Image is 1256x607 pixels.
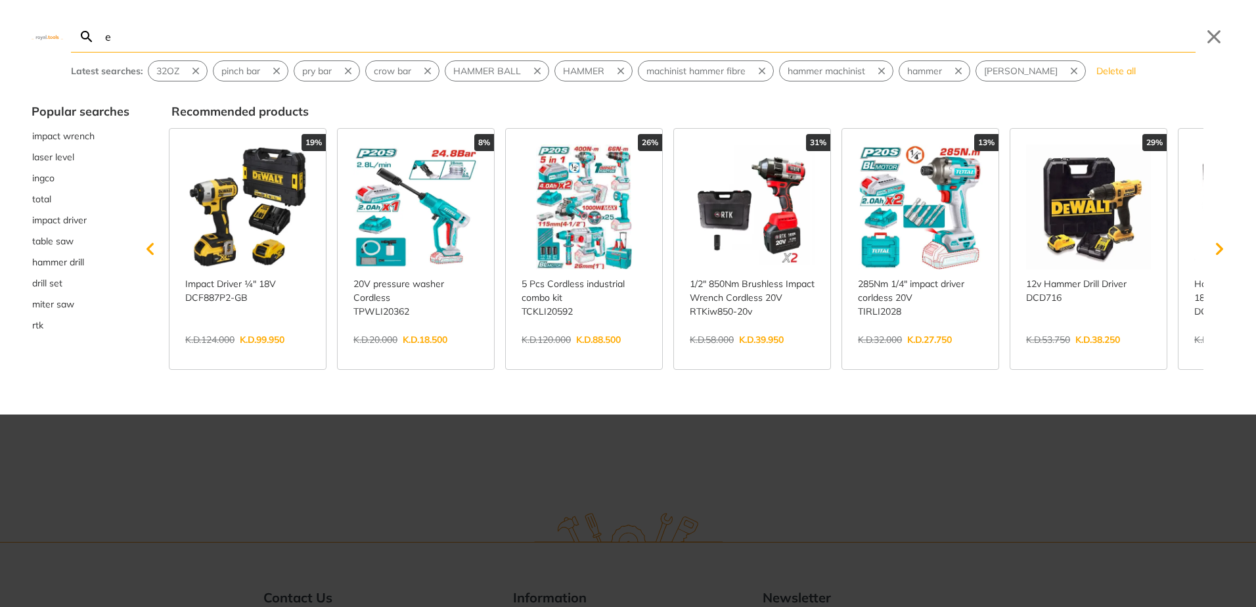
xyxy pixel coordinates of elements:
svg: Scroll left [137,236,164,262]
button: Remove suggestion: hammer [950,61,970,81]
div: Popular searches [32,102,129,120]
div: Suggestion: hammer machinist [779,60,893,81]
button: Select suggestion: HAMMER [555,61,612,81]
input: Search… [102,21,1196,52]
div: Suggestion: 32OZ [148,60,208,81]
button: Remove suggestion: HAMMER [612,61,632,81]
svg: Remove suggestion: hammer BA [1068,65,1080,77]
img: Close [32,34,63,39]
span: machinist hammer fibre [646,64,746,78]
div: Suggestion: laser level [32,146,129,168]
svg: Remove suggestion: HAMMER BALL [531,65,543,77]
button: Select suggestion: impact wrench [32,125,129,146]
div: Suggestion: hammer BA [976,60,1086,81]
button: Remove suggestion: HAMMER BALL [529,61,549,81]
button: Select suggestion: pinch bar [213,61,268,81]
button: Select suggestion: hammer machinist [780,61,873,81]
div: 13% [974,134,998,151]
button: Select suggestion: ingco [32,168,129,189]
button: Delete all [1091,60,1141,81]
button: Select suggestion: hammer BA [976,61,1065,81]
div: Suggestion: total [32,189,129,210]
div: Recommended products [171,102,1224,120]
div: 26% [638,134,662,151]
span: HAMMER [563,64,604,78]
button: Select suggestion: machinist hammer fibre [639,61,753,81]
div: Suggestion: HAMMER [554,60,633,81]
div: Suggestion: ingco [32,168,129,189]
button: Remove suggestion: machinist hammer fibre [753,61,773,81]
div: Suggestion: drill set [32,273,129,294]
div: Suggestion: HAMMER BALL [445,60,549,81]
span: hammer [907,64,942,78]
button: Select suggestion: impact driver [32,210,129,231]
button: Select suggestion: drill set [32,273,129,294]
button: Select suggestion: total [32,189,129,210]
svg: Remove suggestion: hammer machinist [876,65,887,77]
svg: Remove suggestion: pry bar [342,65,354,77]
div: Suggestion: pinch bar [213,60,288,81]
span: miter saw [32,298,74,311]
button: Select suggestion: HAMMER BALL [445,61,529,81]
div: Suggestion: hammer drill [32,252,129,273]
div: 31% [806,134,830,151]
button: Close [1203,26,1224,47]
span: pinch bar [221,64,260,78]
div: Suggestion: rtk [32,315,129,336]
span: drill set [32,277,62,290]
button: Select suggestion: hammer [899,61,950,81]
span: rtk [32,319,43,332]
div: Suggestion: table saw [32,231,129,252]
div: Suggestion: crow bar [365,60,439,81]
span: crow bar [374,64,411,78]
span: ingco [32,171,55,185]
button: Select suggestion: table saw [32,231,129,252]
button: Remove suggestion: pry bar [340,61,359,81]
button: Select suggestion: laser level [32,146,129,168]
button: Select suggestion: miter saw [32,294,129,315]
button: Select suggestion: hammer drill [32,252,129,273]
svg: Search [79,29,95,45]
button: Select suggestion: 32OZ [148,61,187,81]
svg: Scroll right [1206,236,1232,262]
span: 32OZ [156,64,179,78]
button: Remove suggestion: hammer machinist [873,61,893,81]
svg: Remove suggestion: hammer [953,65,964,77]
div: Suggestion: impact wrench [32,125,129,146]
div: Suggestion: hammer [899,60,970,81]
span: hammer drill [32,256,84,269]
svg: Remove suggestion: pinch bar [271,65,282,77]
div: 29% [1142,134,1167,151]
span: impact driver [32,214,87,227]
button: Remove suggestion: hammer BA [1065,61,1085,81]
button: Remove suggestion: 32OZ [187,61,207,81]
span: pry bar [302,64,332,78]
span: hammer machinist [788,64,865,78]
div: Suggestion: machinist hammer fibre [638,60,774,81]
div: Suggestion: miter saw [32,294,129,315]
div: Suggestion: impact driver [32,210,129,231]
div: Latest searches: [71,64,143,78]
button: Remove suggestion: pinch bar [268,61,288,81]
svg: Remove suggestion: 32OZ [190,65,202,77]
div: 19% [302,134,326,151]
button: Remove suggestion: crow bar [419,61,439,81]
svg: Remove suggestion: machinist hammer fibre [756,65,768,77]
span: total [32,192,51,206]
button: Select suggestion: crow bar [366,61,419,81]
span: impact wrench [32,129,95,143]
div: 8% [474,134,494,151]
span: table saw [32,235,74,248]
button: Select suggestion: rtk [32,315,129,336]
span: laser level [32,150,74,164]
button: Select suggestion: pry bar [294,61,340,81]
span: HAMMER BALL [453,64,521,78]
span: [PERSON_NAME] [984,64,1058,78]
svg: Remove suggestion: crow bar [422,65,434,77]
div: Suggestion: pry bar [294,60,360,81]
svg: Remove suggestion: HAMMER [615,65,627,77]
